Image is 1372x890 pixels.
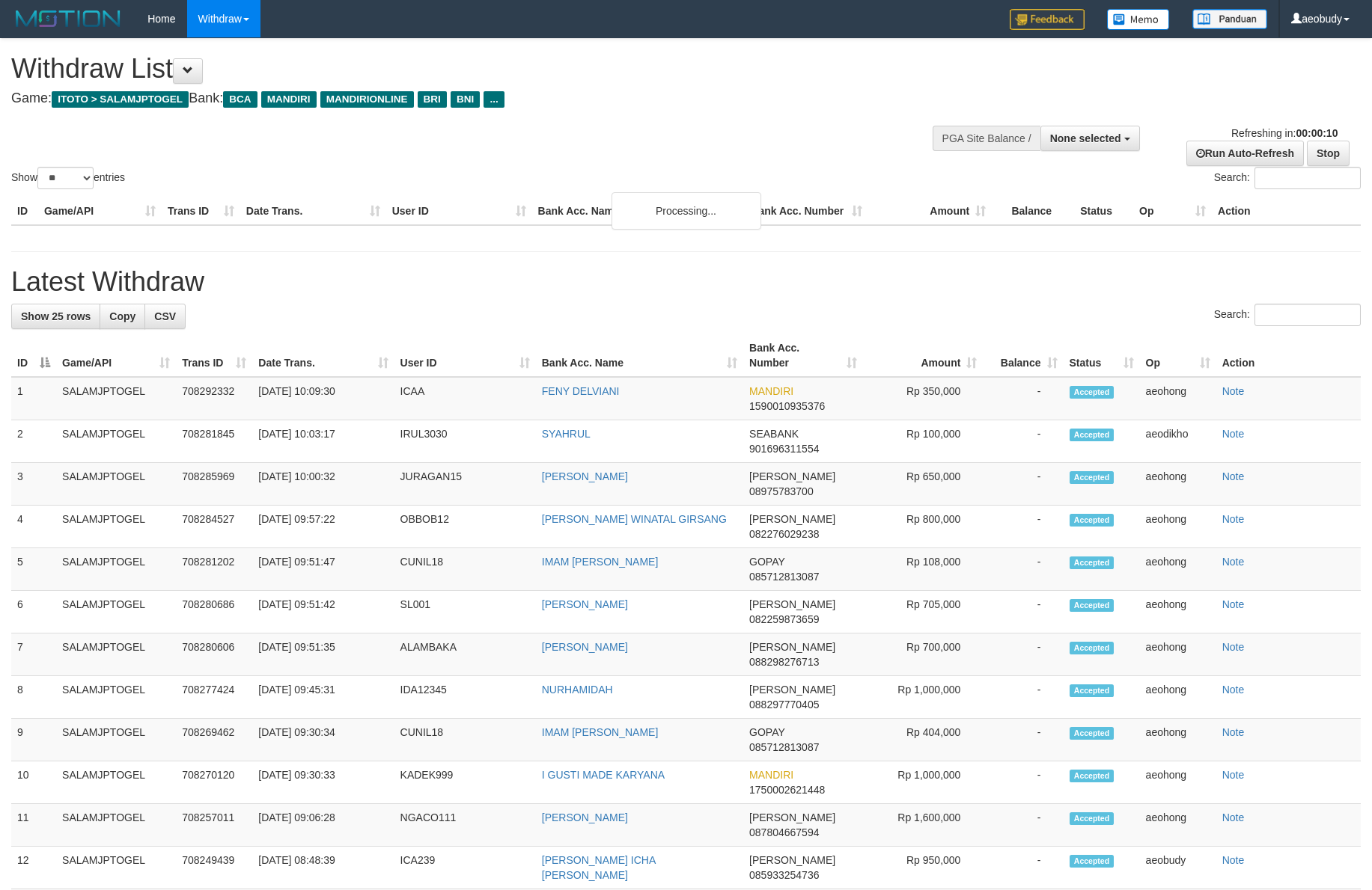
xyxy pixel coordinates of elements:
td: SALAMJPTOGEL [56,633,176,676]
td: aeohong [1140,506,1216,548]
th: Op: activate to sort column ascending [1140,334,1216,377]
td: SALAMJPTOGEL [56,761,176,804]
td: aeohong [1140,633,1216,676]
td: SALAMJPTOGEL [56,676,176,719]
td: CUNIL18 [394,719,536,761]
td: 5 [11,548,56,591]
span: [PERSON_NAME] [749,684,835,696]
td: Rp 108,000 [863,548,983,591]
th: User ID [386,197,532,225]
td: SALAMJPTOGEL [56,591,176,633]
td: - [983,591,1063,633]
td: 3 [11,463,56,506]
a: Note [1222,385,1245,397]
td: [DATE] 09:30:33 [252,761,394,804]
td: Rp 650,000 [863,463,983,506]
img: Feedback.jpg [1010,9,1085,30]
th: User ID: activate to sort column ascending [394,334,536,377]
a: Note [1222,428,1245,440]
span: MANDIRIONLINE [320,91,414,108]
a: [PERSON_NAME] WINATAL GIRSANG [542,513,727,525]
th: Status [1074,197,1133,225]
a: [PERSON_NAME] [542,811,628,823]
td: aeohong [1140,591,1216,633]
td: - [983,676,1063,719]
td: ICAA [394,377,536,420]
a: Note [1222,684,1245,696]
span: CSV [154,310,176,322]
td: aeodikho [1140,420,1216,463]
td: 708277424 [176,676,252,719]
td: [DATE] 08:48:39 [252,847,394,889]
th: Amount [868,197,992,225]
a: FENY DELVIANI [542,385,620,397]
td: Rp 1,600,000 [863,804,983,847]
span: Copy 088298276713 to clipboard [749,656,819,668]
th: Date Trans.: activate to sort column ascending [252,334,394,377]
td: 708269462 [176,719,252,761]
td: aeohong [1140,804,1216,847]
td: KADEK999 [394,761,536,804]
td: SALAMJPTOGEL [56,506,176,548]
span: Accepted [1070,770,1115,782]
a: Note [1222,513,1245,525]
span: Accepted [1070,599,1115,612]
span: Show 25 rows [21,310,91,322]
td: 11 [11,804,56,847]
td: SALAMJPTOGEL [56,420,176,463]
td: 4 [11,506,56,548]
td: 708281202 [176,548,252,591]
td: Rp 950,000 [863,847,983,889]
a: Note [1222,769,1245,781]
span: MANDIRI [261,91,317,108]
th: Bank Acc. Number: activate to sort column ascending [743,334,863,377]
a: NURHAMIDAH [542,684,613,696]
span: BCA [223,91,257,108]
th: Action [1212,197,1361,225]
div: PGA Site Balance / [933,126,1040,151]
a: Show 25 rows [11,304,100,329]
span: Copy 1590010935376 to clipboard [749,400,825,412]
td: aeohong [1140,463,1216,506]
td: [DATE] 09:30:34 [252,719,394,761]
td: OBBOB12 [394,506,536,548]
td: - [983,761,1063,804]
a: [PERSON_NAME] [542,598,628,610]
td: SALAMJPTOGEL [56,804,176,847]
td: [DATE] 10:00:32 [252,463,394,506]
td: [DATE] 09:57:22 [252,506,394,548]
td: - [983,847,1063,889]
span: Accepted [1070,642,1115,654]
th: Amount: activate to sort column ascending [863,334,983,377]
td: ICA239 [394,847,536,889]
a: Note [1222,854,1245,866]
h1: Latest Withdraw [11,267,1361,297]
td: 708281845 [176,420,252,463]
th: ID: activate to sort column descending [11,334,56,377]
td: 8 [11,676,56,719]
select: Showentries [37,167,94,189]
td: [DATE] 09:45:31 [252,676,394,719]
span: GOPAY [749,556,784,568]
span: [PERSON_NAME] [749,641,835,653]
a: Note [1222,556,1245,568]
td: Rp 1,000,000 [863,676,983,719]
span: Copy 087804667594 to clipboard [749,826,819,838]
td: - [983,804,1063,847]
td: 708280606 [176,633,252,676]
td: 1 [11,377,56,420]
td: 12 [11,847,56,889]
td: - [983,420,1063,463]
span: Accepted [1070,429,1115,441]
td: Rp 1,000,000 [863,761,983,804]
th: ID [11,197,38,225]
td: - [983,377,1063,420]
th: Game/API [38,197,162,225]
td: Rp 350,000 [863,377,983,420]
span: Copy 088297770405 to clipboard [749,699,819,711]
span: GOPAY [749,726,784,738]
td: Rp 404,000 [863,719,983,761]
span: [PERSON_NAME] [749,470,835,482]
a: I GUSTI MADE KARYANA [542,769,665,781]
td: Rp 800,000 [863,506,983,548]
